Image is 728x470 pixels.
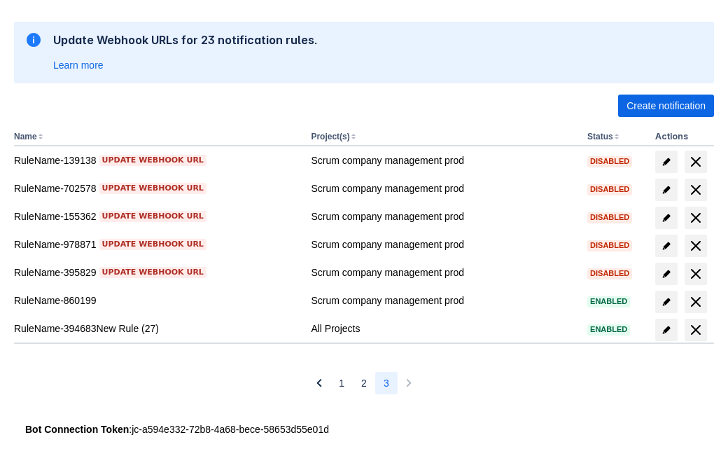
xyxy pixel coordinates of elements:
[311,265,576,279] div: Scrum company management prod
[102,211,204,222] span: Update webhook URL
[311,181,576,195] div: Scrum company management prod
[14,237,300,251] div: RuleName-978871
[361,372,367,394] span: 2
[661,296,672,307] span: edit
[384,372,389,394] span: 3
[102,155,204,166] span: Update webhook URL
[687,322,704,338] span: delete
[311,209,576,223] div: Scrum company management prod
[587,298,630,305] span: Enabled
[308,372,419,394] nav: Pagination
[311,237,576,251] div: Scrum company management prod
[14,265,300,279] div: RuleName-395829
[398,372,420,394] button: Next
[687,153,704,170] span: delete
[311,132,349,141] button: Project(s)
[587,270,632,277] span: Disabled
[650,128,714,146] th: Actions
[661,324,672,336] span: edit
[14,209,300,223] div: RuleName-155362
[53,58,104,72] a: Learn more
[587,132,613,141] button: Status
[687,237,704,254] span: delete
[626,95,706,117] span: Create notification
[14,181,300,195] div: RuleName-702578
[661,268,672,279] span: edit
[587,242,632,249] span: Disabled
[587,186,632,193] span: Disabled
[14,293,300,307] div: RuleName-860199
[375,372,398,394] button: Page 3
[53,33,318,47] h2: Update Webhook URLs for 23 notification rules.
[353,372,375,394] button: Page 2
[661,184,672,195] span: edit
[311,322,576,336] div: All Projects
[339,372,344,394] span: 1
[14,153,300,167] div: RuleName-139138
[14,132,37,141] button: Name
[587,326,630,333] span: Enabled
[587,158,632,165] span: Disabled
[687,265,704,282] span: delete
[330,372,353,394] button: Page 1
[311,293,576,307] div: Scrum company management prod
[25,424,129,435] strong: Bot Connection Token
[687,293,704,310] span: delete
[687,209,704,226] span: delete
[311,153,576,167] div: Scrum company management prod
[308,372,330,394] button: Previous
[14,322,300,336] div: RuleName-394683New Rule (27)
[25,422,703,436] div: : jc-a594e332-72b8-4a68-bece-58653d55e01d
[102,267,204,278] span: Update webhook URL
[102,239,204,250] span: Update webhook URL
[661,240,672,251] span: edit
[102,183,204,194] span: Update webhook URL
[587,214,632,221] span: Disabled
[687,181,704,198] span: delete
[25,32,42,48] span: information
[618,95,714,117] button: Create notification
[661,212,672,223] span: edit
[661,156,672,167] span: edit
